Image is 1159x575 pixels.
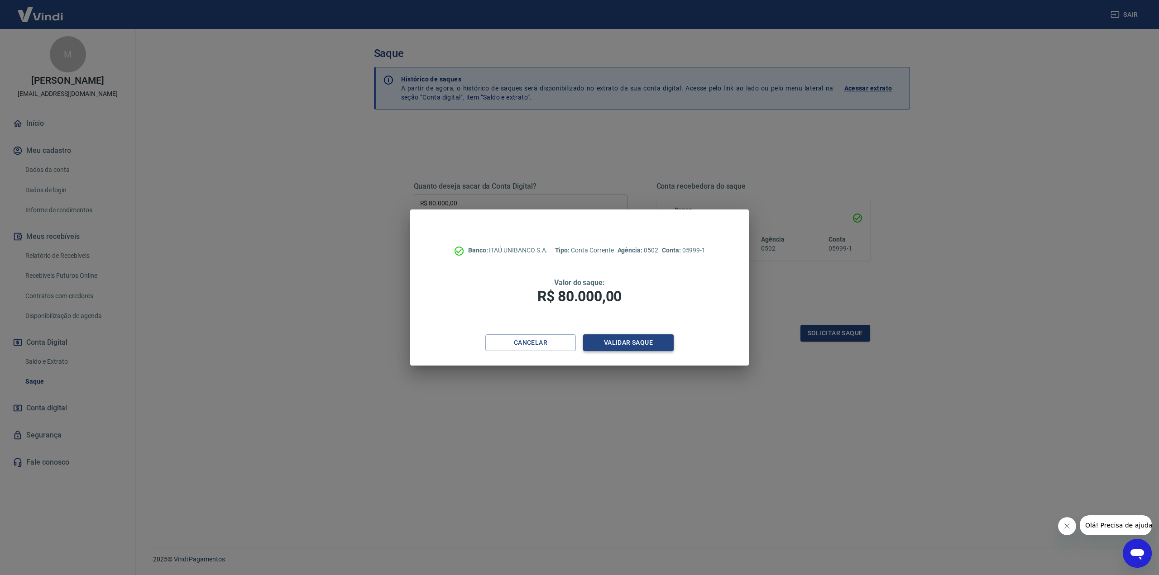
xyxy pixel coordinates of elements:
[662,246,705,255] p: 05999-1
[555,246,614,255] p: Conta Corrente
[485,334,576,351] button: Cancelar
[537,288,622,305] span: R$ 80.000,00
[5,6,76,14] span: Olá! Precisa de ajuda?
[554,278,605,287] span: Valor do saque:
[1080,515,1152,535] iframe: Mensagem da empresa
[1058,517,1076,535] iframe: Fechar mensagem
[618,247,644,254] span: Agência:
[618,246,658,255] p: 0502
[555,247,571,254] span: Tipo:
[583,334,674,351] button: Validar saque
[662,247,682,254] span: Conta:
[468,246,548,255] p: ITAÚ UNIBANCO S.A.
[1123,539,1152,568] iframe: Botão para abrir a janela de mensagens
[468,247,489,254] span: Banco:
